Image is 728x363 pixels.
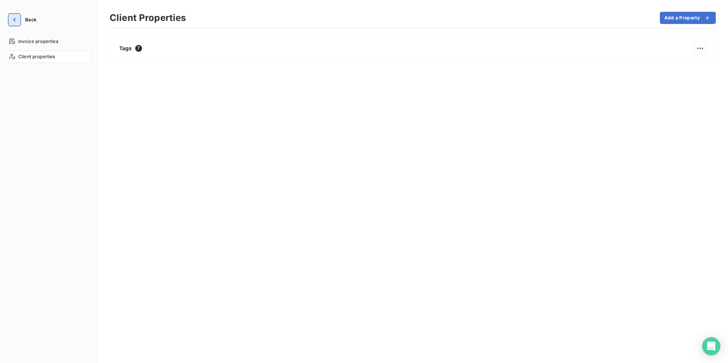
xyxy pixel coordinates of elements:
span: Tags [119,45,132,52]
button: Back [6,14,43,26]
h3: Client Properties [110,11,186,25]
span: Invoice properties [18,38,58,45]
span: Back [25,18,37,22]
span: Client properties [18,53,55,60]
span: 7 [135,45,142,52]
div: Open Intercom Messenger [702,337,720,355]
a: Client properties [6,51,91,63]
a: Invoice properties [6,35,91,48]
button: Add a Property [660,12,716,24]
